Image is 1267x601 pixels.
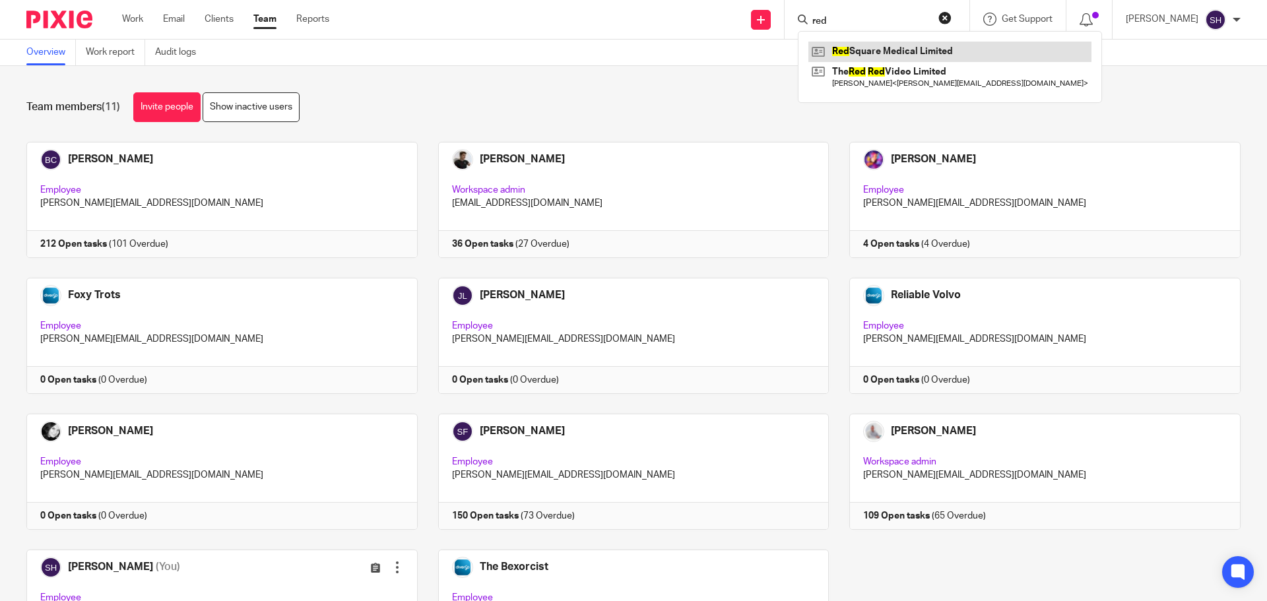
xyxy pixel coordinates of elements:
a: Email [163,13,185,26]
button: Clear [938,11,952,24]
a: Show inactive users [203,92,300,122]
img: svg%3E [1205,9,1226,30]
input: Search [811,16,930,28]
a: Invite people [133,92,201,122]
a: Team [253,13,276,26]
a: Work [122,13,143,26]
span: Get Support [1002,15,1053,24]
a: Audit logs [155,40,206,65]
a: Overview [26,40,76,65]
p: [PERSON_NAME] [1126,13,1198,26]
a: Reports [296,13,329,26]
img: Pixie [26,11,92,28]
h1: Team members [26,100,120,114]
a: Clients [205,13,234,26]
a: Work report [86,40,145,65]
span: (11) [102,102,120,112]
